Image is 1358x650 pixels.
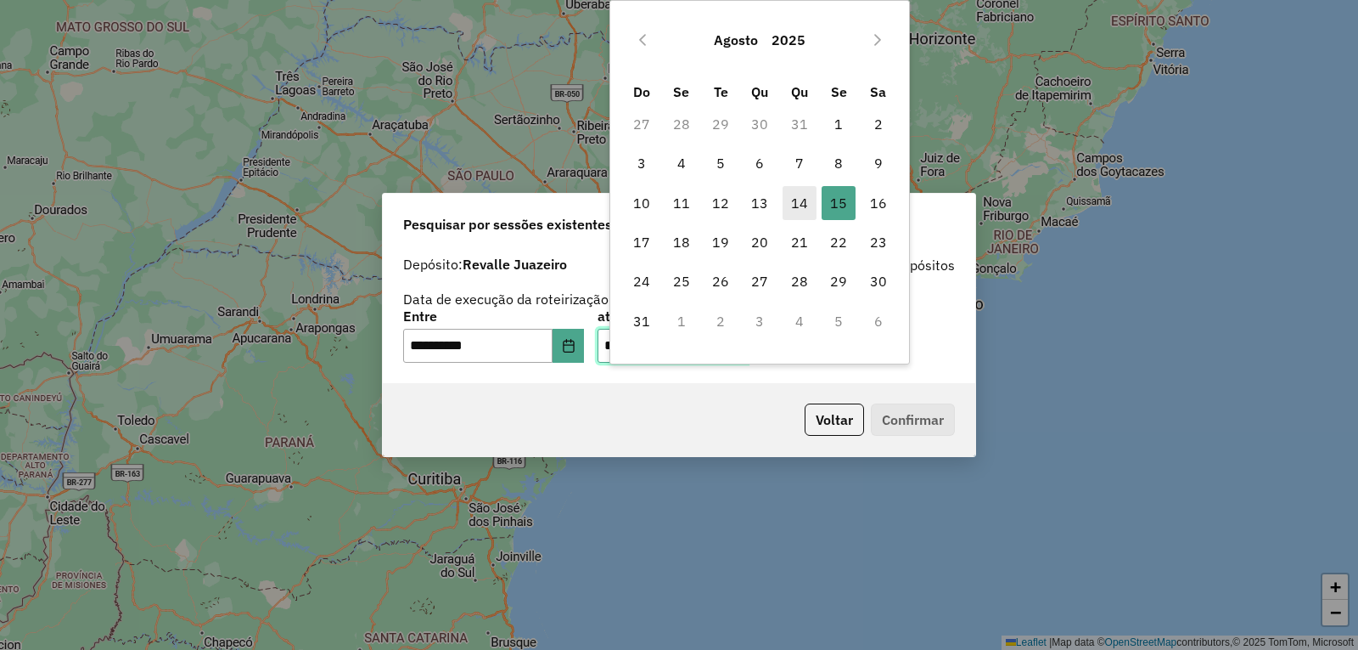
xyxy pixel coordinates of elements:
[743,225,777,259] span: 20
[662,262,701,301] td: 25
[861,107,895,141] span: 2
[743,186,777,220] span: 13
[701,302,740,341] td: 2
[783,225,816,259] span: 21
[822,146,856,180] span: 8
[861,186,895,220] span: 16
[701,262,740,301] td: 26
[780,144,819,183] td: 7
[822,186,856,220] span: 15
[780,223,819,262] td: 21
[861,264,895,298] span: 30
[858,184,897,223] td: 16
[622,223,661,262] td: 17
[780,262,819,301] td: 28
[740,262,779,301] td: 27
[740,144,779,183] td: 6
[819,302,858,341] td: 5
[819,262,858,301] td: 29
[751,83,768,100] span: Qu
[819,223,858,262] td: 22
[665,186,699,220] span: 11
[864,26,891,54] button: Next Month
[740,302,779,341] td: 3
[629,26,656,54] button: Previous Month
[740,184,779,223] td: 13
[704,264,738,298] span: 26
[701,144,740,183] td: 5
[861,146,895,180] span: 9
[819,184,858,223] td: 15
[704,225,738,259] span: 19
[858,223,897,262] td: 23
[743,146,777,180] span: 6
[701,184,740,223] td: 12
[625,264,659,298] span: 24
[861,225,895,259] span: 23
[704,186,738,220] span: 12
[740,223,779,262] td: 20
[780,184,819,223] td: 14
[622,184,661,223] td: 10
[463,256,567,273] strong: Revalle Juazeiro
[858,262,897,301] td: 30
[822,264,856,298] span: 29
[704,146,738,180] span: 5
[598,306,778,326] label: até
[819,105,858,144] td: 1
[701,223,740,262] td: 19
[740,105,779,144] td: 30
[805,404,864,436] button: Voltar
[403,214,612,235] span: Pesquisar por sessões existentes
[625,146,659,180] span: 3
[673,83,689,100] span: Se
[625,225,659,259] span: 17
[622,302,661,341] td: 31
[665,264,699,298] span: 25
[403,289,613,309] label: Data de execução da roteirização:
[791,83,808,100] span: Qu
[665,225,699,259] span: 18
[625,304,659,338] span: 31
[665,146,699,180] span: 4
[819,144,858,183] td: 8
[633,83,650,100] span: Do
[662,223,701,262] td: 18
[622,144,661,183] td: 3
[783,264,816,298] span: 28
[662,105,701,144] td: 28
[403,306,584,326] label: Entre
[822,107,856,141] span: 1
[831,83,847,100] span: Se
[870,83,886,100] span: Sa
[783,186,816,220] span: 14
[858,144,897,183] td: 9
[858,302,897,341] td: 6
[662,184,701,223] td: 11
[622,262,661,301] td: 24
[403,254,567,274] label: Depósito:
[743,264,777,298] span: 27
[858,105,897,144] td: 2
[780,105,819,144] td: 31
[553,329,585,363] button: Choose Date
[625,186,659,220] span: 10
[662,144,701,183] td: 4
[783,146,816,180] span: 7
[780,302,819,341] td: 4
[701,105,740,144] td: 29
[622,105,661,144] td: 27
[822,225,856,259] span: 22
[714,83,728,100] span: Te
[707,20,765,60] button: Choose Month
[662,302,701,341] td: 1
[765,20,812,60] button: Choose Year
